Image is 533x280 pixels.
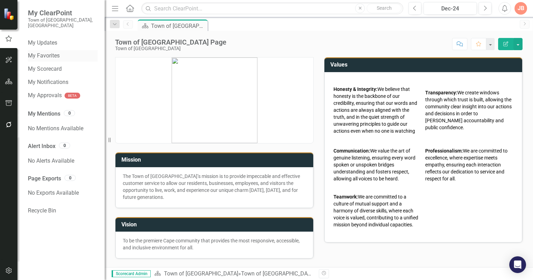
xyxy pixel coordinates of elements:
a: Recycle Bin [28,207,98,215]
a: My Notifications [28,78,98,86]
div: 0 [65,175,76,181]
a: Town of [GEOGRAPHIC_DATA] [164,270,238,277]
p: We are committed to excellence, where expertise meets empathy, ensuring each interaction reflects... [425,147,513,182]
button: Dec-24 [423,2,477,15]
span: My ClearPoint [28,9,98,17]
button: Search [367,3,401,13]
strong: Communication: [333,148,370,154]
div: No Mentions Available [28,122,98,135]
div: BETA [65,93,80,99]
span: Search [377,5,392,11]
div: No Exports Available [28,186,98,200]
div: Dec-24 [426,5,474,13]
strong: Professionalism: [425,148,463,154]
div: 0 [59,142,70,148]
a: My Favorites [28,52,98,60]
a: Alert Inbox [28,142,55,150]
div: » [154,270,314,278]
p: We value the art of genuine listening, ensuring every word spoken or unspoken bridges understandi... [333,147,422,182]
div: 0 [64,110,75,116]
strong: Honesty & Integrity: [333,86,377,92]
h3: Mission [121,157,310,163]
div: No Alerts Available [28,154,98,168]
strong: Teamwork: [333,194,358,200]
p: We are committed to a culture of mutual support and a harmony of diverse skills, where each voice... [333,193,422,228]
a: My Updates [28,39,98,47]
a: My Mentions [28,110,60,118]
p: We create windows through which trust is built, allowing the community clear insight into our act... [425,89,513,131]
input: Search ClearPoint... [141,2,403,15]
a: My Approvals [28,92,62,100]
div: Open Intercom Messenger [509,256,526,273]
small: Town of [GEOGRAPHIC_DATA], [GEOGRAPHIC_DATA] [28,17,98,29]
div: Town of [GEOGRAPHIC_DATA] [115,46,226,51]
a: Page Exports [28,175,61,183]
h3: Vision [121,221,310,228]
div: Town of [GEOGRAPHIC_DATA] Page [115,38,226,46]
p: To be the premiere Cape community that provides the most responsive, accessible, and inclusive en... [123,237,306,251]
span: Scorecard Admin [112,270,151,277]
div: Town of [GEOGRAPHIC_DATA] Page [151,22,206,30]
a: My Scorecard [28,65,98,73]
img: ClearPoint Strategy [3,8,16,20]
button: JB [515,2,527,15]
img: mceclip0.png [172,57,257,143]
div: Town of [GEOGRAPHIC_DATA] Page [241,270,329,277]
h3: Values [330,62,519,68]
p: We believe that honesty is the backbone of our credibility, ensuring that our words and actions a... [333,86,422,134]
p: The Town of [GEOGRAPHIC_DATA]’s mission is to provide impeccable and effective customer service t... [123,173,306,201]
strong: Transparency: [425,90,457,95]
